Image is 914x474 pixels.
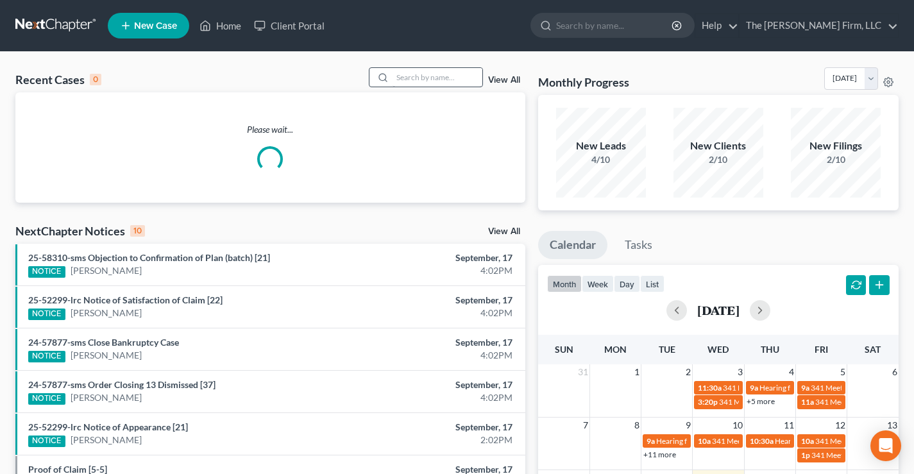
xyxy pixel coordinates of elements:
span: 2 [684,364,692,380]
span: 12 [834,418,847,433]
a: 25-58310-sms Objection to Confirmation of Plan (batch) [21] [28,252,270,263]
div: New Filings [791,139,881,153]
h2: [DATE] [697,303,740,317]
span: Hearing for [PERSON_NAME] [656,436,756,446]
span: Hearing for [PERSON_NAME] [759,383,859,393]
button: list [640,275,664,292]
span: 9a [801,383,809,393]
h3: Monthly Progress [538,74,629,90]
span: 341 Meeting for [PERSON_NAME] [723,383,838,393]
span: 341 Meeting for [PERSON_NAME] [712,436,827,446]
span: New Case [134,21,177,31]
span: 31 [577,364,589,380]
span: 8 [633,418,641,433]
span: 1 [633,364,641,380]
a: View All [488,76,520,85]
span: Wed [707,344,729,355]
span: Mon [604,344,627,355]
a: Help [695,14,738,37]
span: 3:20p [698,397,718,407]
button: month [547,275,582,292]
span: Fri [815,344,828,355]
a: [PERSON_NAME] [71,264,142,277]
span: 13 [886,418,899,433]
div: 2/10 [673,153,763,166]
div: 4:02PM [360,307,512,319]
span: 341 Meeting for [PERSON_NAME] [719,397,834,407]
div: 10 [130,225,145,237]
input: Search by name... [393,68,482,87]
span: Hearing for [775,436,813,446]
a: Client Portal [248,14,331,37]
a: The [PERSON_NAME] Firm, LLC [740,14,898,37]
a: 25-52299-lrc Notice of Satisfaction of Claim [22] [28,294,223,305]
span: 7 [582,418,589,433]
a: [PERSON_NAME] [71,349,142,362]
div: NOTICE [28,351,65,362]
a: 24-57877-sms Order Closing 13 Dismissed [37] [28,379,216,390]
span: 1p [801,450,810,460]
div: September, 17 [360,421,512,434]
span: 5 [839,364,847,380]
div: 2:02PM [360,434,512,446]
span: 9a [647,436,655,446]
span: 11:30a [698,383,722,393]
span: 6 [891,364,899,380]
span: 10a [698,436,711,446]
a: [PERSON_NAME] [71,391,142,404]
div: NextChapter Notices [15,223,145,239]
div: NOTICE [28,393,65,405]
a: +5 more [747,396,775,406]
span: 10:30a [750,436,774,446]
div: New Clients [673,139,763,153]
button: day [614,275,640,292]
div: 4:02PM [360,349,512,362]
span: 4 [788,364,795,380]
input: Search by name... [556,13,673,37]
a: Calendar [538,231,607,259]
span: 10a [801,436,814,446]
a: View All [488,227,520,236]
span: 10 [731,418,744,433]
span: 11a [801,397,814,407]
div: 4:02PM [360,264,512,277]
div: New Leads [556,139,646,153]
a: +11 more [643,450,676,459]
span: 9 [684,418,692,433]
div: NOTICE [28,266,65,278]
div: 2/10 [791,153,881,166]
span: Tue [659,344,675,355]
div: September, 17 [360,378,512,391]
div: Recent Cases [15,72,101,87]
div: 4:02PM [360,391,512,404]
div: Open Intercom Messenger [870,430,901,461]
div: NOTICE [28,309,65,320]
div: 4/10 [556,153,646,166]
span: Sat [865,344,881,355]
span: Thu [761,344,779,355]
a: Home [193,14,248,37]
span: 3 [736,364,744,380]
a: Tasks [613,231,664,259]
p: Please wait... [15,123,525,136]
a: [PERSON_NAME] [71,434,142,446]
a: 25-52299-lrc Notice of Appearance [21] [28,421,188,432]
div: September, 17 [360,251,512,264]
div: September, 17 [360,336,512,349]
span: 11 [783,418,795,433]
div: NOTICE [28,436,65,447]
div: 0 [90,74,101,85]
div: September, 17 [360,294,512,307]
span: 9a [750,383,758,393]
button: week [582,275,614,292]
a: [PERSON_NAME] [71,307,142,319]
a: 24-57877-sms Close Bankruptcy Case [28,337,179,348]
span: Sun [555,344,573,355]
